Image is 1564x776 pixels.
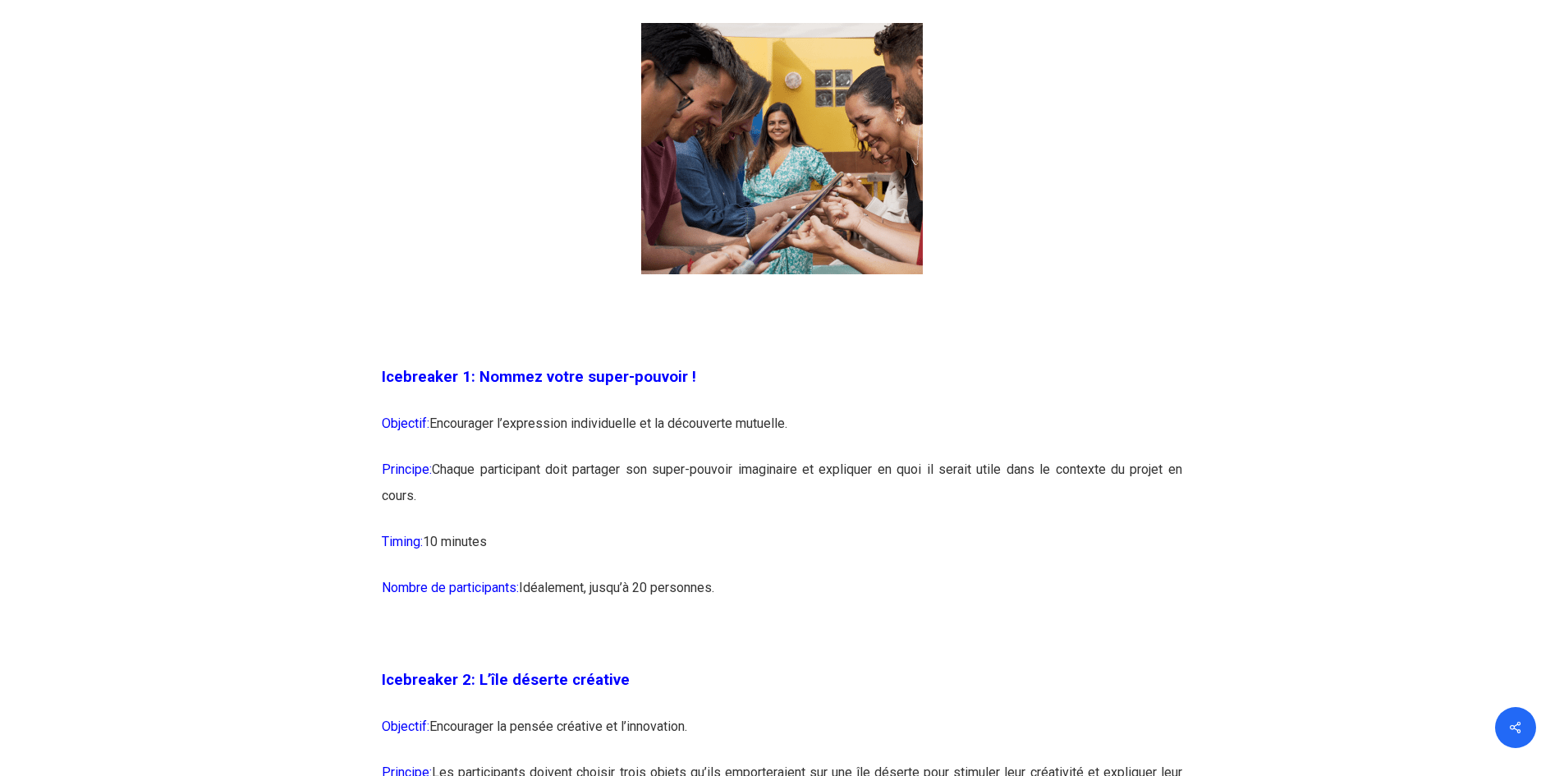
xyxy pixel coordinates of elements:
span: Objectif: [382,719,429,734]
span: Icebreaker 1: Nommez votre super-pouvoir ! [382,368,696,386]
p: Idéalement, jusqu’à 20 personnes. [382,575,1182,621]
p: Chaque participant doit partager son super-pouvoir imaginaire et expliquer en quoi il serait util... [382,457,1182,529]
span: Objectif: [382,416,429,431]
p: 10 minutes [382,529,1182,575]
span: Nombre de participants: [382,580,519,595]
p: Encourager l’expression individuelle et la découverte mutuelle. [382,411,1182,457]
span: Icebreaker 2: L’île déserte créative [382,671,630,689]
span: Timing: [382,534,423,549]
p: Encourager la pensée créative et l’innovation. [382,714,1182,760]
span: Principe: [382,461,432,477]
